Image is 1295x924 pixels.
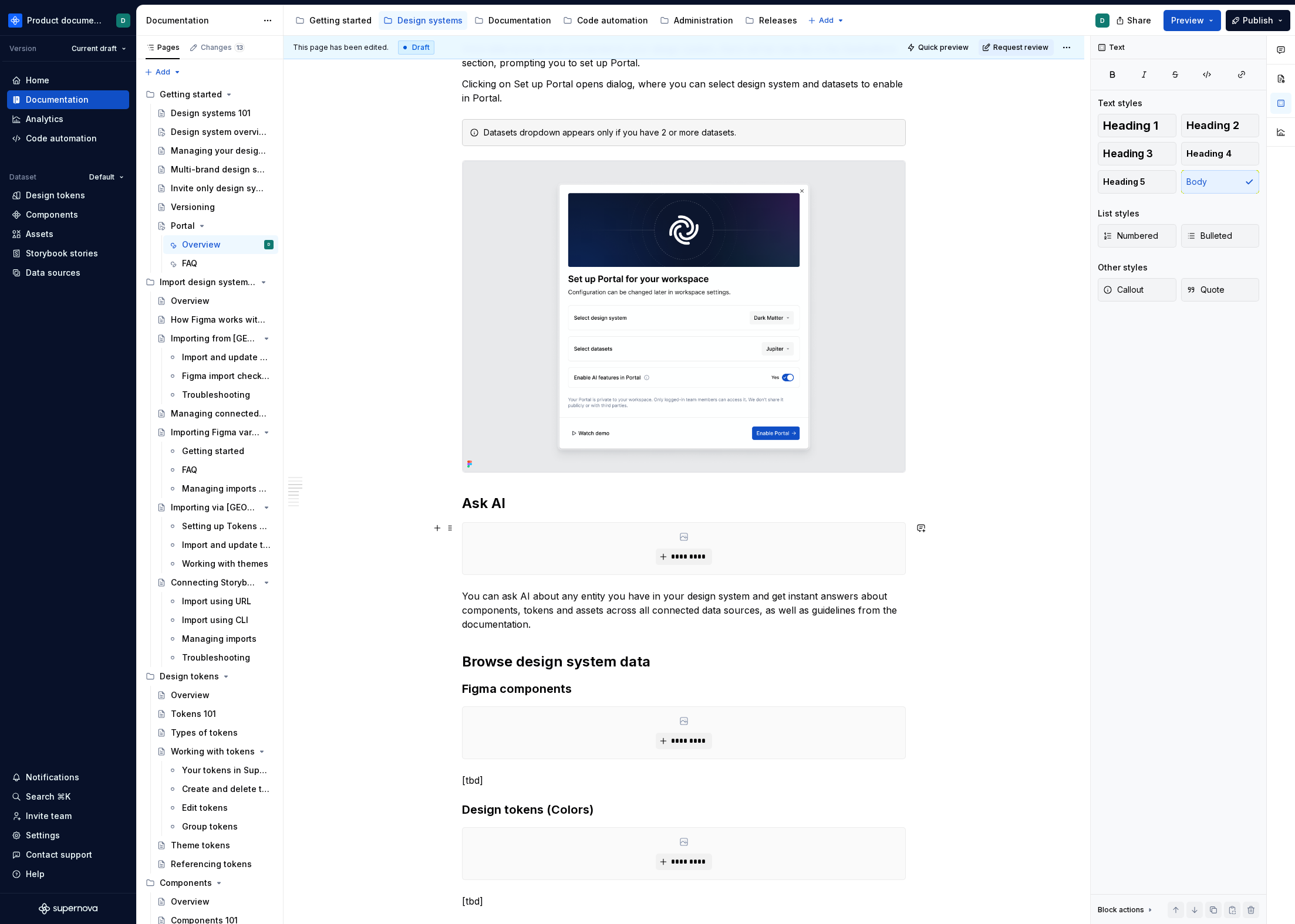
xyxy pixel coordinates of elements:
a: Analytics [7,110,129,128]
div: Administration [674,15,733,26]
button: Heading 3 [1098,142,1176,165]
div: Your tokens in Supernova [182,764,271,776]
a: Troubleshooting [163,385,278,404]
a: Importing via [GEOGRAPHIC_DATA] [152,498,278,517]
a: Releases [740,11,802,30]
a: Import and update content [163,348,278,367]
div: D [121,16,126,25]
p: Clicking on Set up Portal opens dialog, where you can select design system and datasets to enable... [462,77,906,105]
div: Importing from [GEOGRAPHIC_DATA] [171,333,259,344]
div: Components [160,877,212,889]
a: Overview [152,892,278,911]
div: Tokens 101 [171,708,216,720]
a: Working with tokens [152,742,278,761]
div: Import and update tokens [182,539,271,551]
a: Design systems [379,11,467,30]
a: Managing connected Figma files [152,404,278,423]
a: Types of tokens [152,723,278,742]
a: Supernova Logo [39,903,97,915]
a: Managing your design system [152,141,278,160]
span: Bulleted [1186,230,1232,242]
div: Pages [146,43,180,52]
div: Releases [759,15,797,26]
div: Setting up Tokens Studio [182,520,271,532]
div: Page tree [291,9,802,32]
button: Preview [1164,10,1221,31]
a: Assets [7,225,129,243]
div: Notifications [26,771,79,783]
div: Storybook stories [26,248,98,259]
div: Components [26,209,78,221]
button: Notifications [7,768,129,787]
div: Theme tokens [171,840,230,851]
a: Theme tokens [152,836,278,855]
div: Overview [171,295,210,307]
div: Design tokens [26,189,85,201]
span: Quick preview [918,43,969,52]
a: Invite team [7,807,129,825]
div: How Figma works with Supernova [171,314,268,326]
div: Dataset [9,172,36,182]
p: [tbd] [462,894,906,908]
a: Administration [655,11,738,30]
div: Importing via [GEOGRAPHIC_DATA] [171,502,259,513]
button: Heading 4 [1181,142,1260,165]
a: Design systems 101 [152,104,278,123]
a: Portal [152,216,278,235]
div: Documentation [26,94,89,106]
div: Import using CLI [182,614,248,626]
a: FAQ [163,254,278,273]
button: Heading 1 [1098,114,1176,137]
div: Troubleshooting [182,389,250,401]
span: Add [819,16,834,25]
span: Heading 1 [1103,120,1158,131]
div: Getting started [309,15,372,26]
button: Heading 2 [1181,114,1260,137]
a: Home [7,71,129,90]
div: Import and update content [182,351,271,363]
div: Overview [182,239,221,251]
span: Add [156,67,170,77]
div: Text styles [1098,97,1142,109]
div: D [268,239,270,251]
div: Types of tokens [171,727,238,739]
a: Overview [152,292,278,310]
div: Help [26,868,45,880]
div: Documentation [488,15,551,26]
a: Group tokens [163,817,278,836]
a: Components [7,205,129,224]
div: Datasets dropdown appears only if you have 2 or more datasets. [484,127,898,138]
button: Add [804,12,848,29]
a: Data sources [7,263,129,282]
h2: Browse design system data [462,652,906,671]
div: Managing connected Figma files [171,408,268,419]
div: Create and delete tokens [182,783,271,795]
button: Product documentationD [2,8,134,33]
a: Code automation [7,129,129,148]
div: Design tokens [160,671,219,682]
div: Home [26,75,49,86]
a: Design tokens [7,186,129,205]
a: How Figma works with Supernova [152,310,278,329]
a: Connecting Storybook [152,573,278,592]
span: Preview [1171,15,1204,26]
a: Storybook stories [7,244,129,263]
button: Quote [1181,278,1260,302]
div: Importing Figma variables [171,427,259,438]
span: Current draft [72,44,117,53]
span: Quote [1186,284,1225,296]
div: Analytics [26,113,63,125]
span: Heading 2 [1186,120,1239,131]
div: FAQ [182,464,197,476]
a: Documentation [7,90,129,109]
button: Help [7,865,129,884]
div: Managing imports and the plugin [182,483,271,495]
a: Setting up Tokens Studio [163,517,278,536]
div: Design system overview [171,126,268,138]
div: Code automation [577,15,648,26]
img: 87691e09-aac2-46b6-b153-b9fe4eb63333.png [8,13,22,28]
div: Search ⌘K [26,791,70,803]
div: Versioning [171,201,215,213]
div: Contact support [26,849,92,861]
div: FAQ [182,258,197,269]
